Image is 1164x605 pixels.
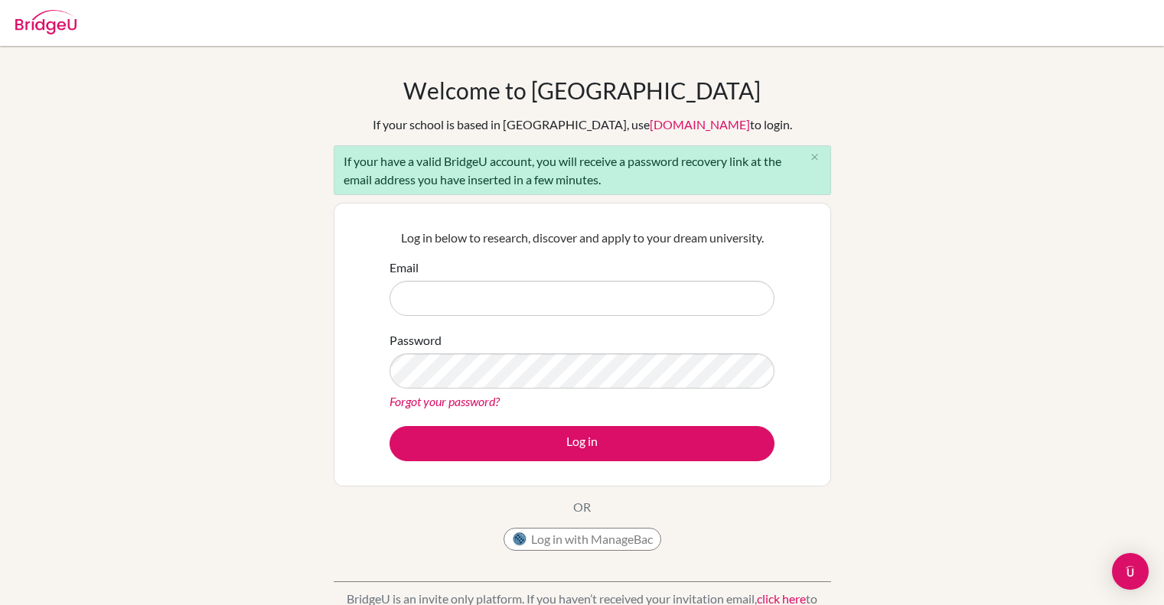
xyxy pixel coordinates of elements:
[334,145,831,195] div: If your have a valid BridgeU account, you will receive a password recovery link at the email addr...
[373,115,792,134] div: If your school is based in [GEOGRAPHIC_DATA], use to login.
[390,426,774,461] button: Log in
[650,117,750,132] a: [DOMAIN_NAME]
[15,10,77,34] img: Bridge-U
[1112,553,1149,590] div: Open Intercom Messenger
[573,498,591,516] p: OR
[390,229,774,247] p: Log in below to research, discover and apply to your dream university.
[403,76,761,104] h1: Welcome to [GEOGRAPHIC_DATA]
[504,528,661,551] button: Log in with ManageBac
[809,151,820,163] i: close
[800,146,830,169] button: Close
[390,331,442,350] label: Password
[390,259,419,277] label: Email
[390,394,500,408] a: Forgot your password?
